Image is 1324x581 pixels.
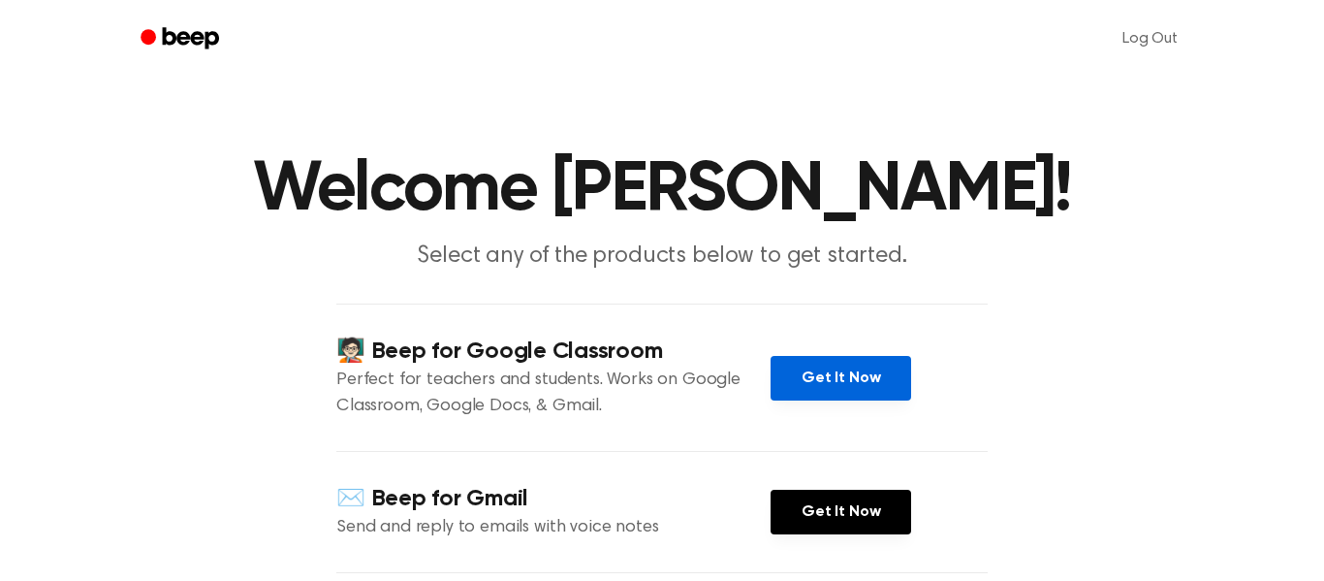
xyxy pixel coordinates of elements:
a: Beep [127,20,236,58]
h4: ✉️ Beep for Gmail [336,483,771,515]
a: Log Out [1103,16,1197,62]
p: Perfect for teachers and students. Works on Google Classroom, Google Docs, & Gmail. [336,368,771,420]
p: Select any of the products below to get started. [290,241,1034,273]
a: Get It Now [771,490,911,534]
h4: 🧑🏻‍🏫 Beep for Google Classroom [336,336,771,368]
h1: Welcome [PERSON_NAME]! [166,155,1158,225]
a: Get It Now [771,356,911,401]
p: Send and reply to emails with voice notes [336,515,771,541]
